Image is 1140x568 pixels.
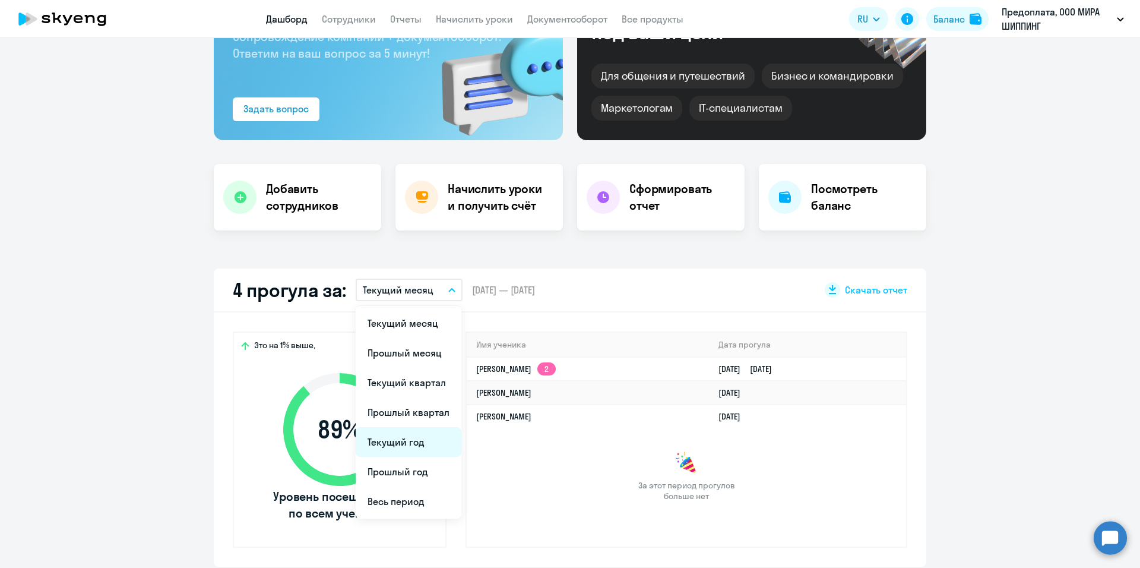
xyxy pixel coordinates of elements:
[709,333,906,357] th: Дата прогула
[233,278,346,302] h2: 4 прогула за:
[233,97,319,121] button: Задать вопрос
[322,13,376,25] a: Сотрудники
[271,488,408,522] span: Уровень посещаемости по всем ученикам
[849,7,888,31] button: RU
[857,12,868,26] span: RU
[356,306,461,519] ul: RU
[363,283,433,297] p: Текущий месяц
[243,102,309,116] div: Задать вопрос
[622,13,683,25] a: Все продукты
[636,480,736,501] span: За этот период прогулов больше нет
[845,283,907,296] span: Скачать отчет
[527,13,607,25] a: Документооборот
[537,362,556,375] app-skyeng-badge: 2
[811,181,917,214] h4: Посмотреть баланс
[356,279,463,301] button: Текущий месяц
[1002,5,1112,33] p: Предоплата, ООО МИРА ШИППИНГ
[390,13,422,25] a: Отчеты
[762,64,903,89] div: Бизнес и командировки
[266,181,372,214] h4: Добавить сотрудников
[467,333,709,357] th: Имя ученика
[689,96,791,121] div: IT-специалистам
[591,64,755,89] div: Для общения и путешествий
[425,7,563,140] img: bg-img
[933,12,965,26] div: Баланс
[996,5,1130,33] button: Предоплата, ООО МИРА ШИППИНГ
[271,415,408,444] span: 89 %
[476,411,531,422] a: [PERSON_NAME]
[629,181,735,214] h4: Сформировать отчет
[436,13,513,25] a: Начислить уроки
[266,13,308,25] a: Дашборд
[448,181,551,214] h4: Начислить уроки и получить счёт
[970,13,981,25] img: balance
[591,96,682,121] div: Маркетологам
[718,364,781,374] a: [DATE][DATE]
[476,387,531,398] a: [PERSON_NAME]
[718,411,750,422] a: [DATE]
[926,7,989,31] button: Балансbalance
[674,452,698,475] img: congrats
[254,340,315,354] span: Это на 1% выше,
[472,283,535,296] span: [DATE] — [DATE]
[476,364,556,374] a: [PERSON_NAME]2
[591,2,794,42] div: Курсы английского под ваши цели
[718,387,750,398] a: [DATE]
